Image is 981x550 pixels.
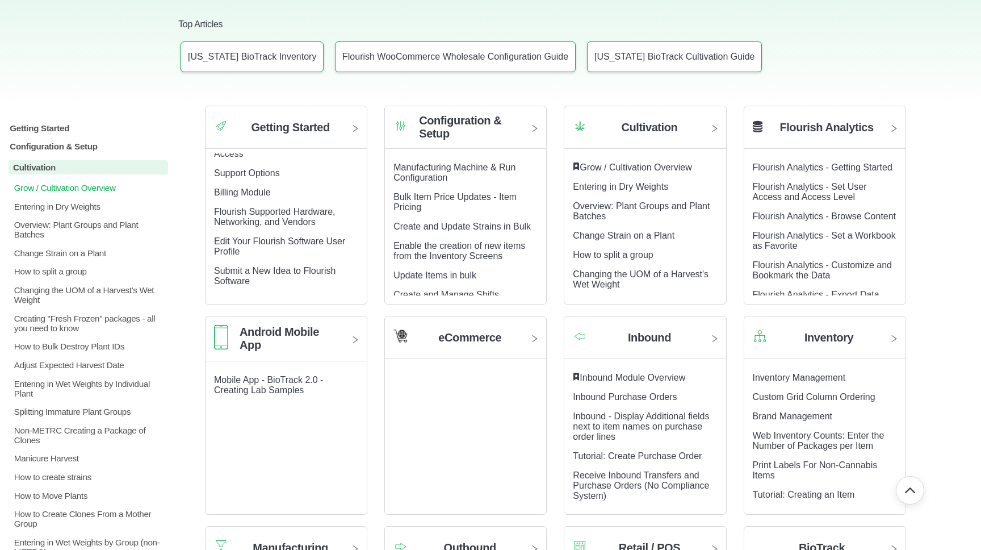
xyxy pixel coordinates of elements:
a: Change Strain on a Plant [9,248,168,258]
a: Submit a New Idea to Flourish Software article [214,266,336,286]
img: Category icon [393,119,408,133]
a: Inbound Purchase Orders article [573,392,677,402]
h2: Android Mobile App [240,326,341,352]
p: [US_STATE] BioTrack Inventory [188,52,316,62]
a: Tutorial: Creating an Item article [753,490,855,499]
p: Adjust Expected Harvest Date [13,360,168,370]
a: Category icon eCommerce [385,325,546,359]
div: ​ [573,373,717,383]
a: Tutorial: Create Purchase Order article [573,451,702,461]
p: How to Create Clones From a Mother Group [13,509,168,528]
img: Category icon [753,329,767,343]
a: Edit Your Flourish Software User Profile article [214,236,345,256]
h2: Configuration & Setup [419,114,521,140]
h2: Top Articles [178,18,892,31]
a: Creating "Fresh Frozen" packages - all you need to know [9,313,168,332]
h2: Inventory [804,331,853,344]
a: Entering in Wet Weights by Individual Plant [9,378,168,398]
a: Inventory Management article [753,373,846,382]
a: Article: Connecticut BioTrack Cultivation Guide [587,41,762,72]
a: Billing Module article [214,188,271,197]
p: Change Strain on a Plant [13,248,168,258]
svg: Featured [573,163,580,170]
p: How to Move Plants [13,490,168,500]
img: Category icon [393,329,408,343]
a: Category icon Inventory [744,325,905,359]
p: [US_STATE] BioTrack Cultivation Guide [594,52,754,62]
img: Category icon [573,331,587,341]
a: Brand Management article [753,411,833,421]
p: Non-METRC Creating a Package of Clones [13,426,168,445]
a: How to create strains [9,472,168,482]
a: Inbound - Display Additional fields next to item names on purchase order lines article [573,411,709,441]
a: Article: Flourish WooCommerce Wholesale Configuration Guide [335,41,576,72]
a: Category icon Cultivation [564,115,726,149]
p: Getting Started [9,123,168,132]
img: Category icon [214,119,228,133]
a: Support Options article [214,168,280,178]
p: Changing the UOM of a Harvest's Wet Weight [13,285,168,305]
a: Flourish Analytics - Customize and Bookmark the Data article [753,260,892,280]
a: Print Labels For Non-Cannabis Items article [753,460,878,480]
a: Category icon Configuration & Setup [385,115,546,149]
a: Category icon Getting Started [206,115,367,149]
p: Flourish WooCommerce Wholesale Configuration Guide [342,52,568,62]
a: Bulk Item Price Updates - Item Pricing article [393,192,517,212]
a: Overview: Plant Groups and Plant Batches [9,220,168,239]
a: How to Bulk Destroy Plant IDs [9,341,168,351]
a: Cultivation [9,160,168,174]
a: Grow / Cultivation Overview article [580,163,691,172]
a: Adjust Expected Harvest Date [9,360,168,370]
h2: Inbound [628,331,671,344]
p: Manicure Harvest [13,453,168,463]
a: Flourish Analytics - Export Data article [753,290,879,299]
section: Top Articles [178,1,892,84]
a: How to split a group [9,266,168,276]
p: Entering in Wet Weights by Individual Plant [13,378,168,398]
a: Flourish Analytics - Getting Started article [753,163,892,172]
a: Entering in Dry Weights article [573,182,668,191]
p: Grow / Cultivation Overview [13,183,168,193]
a: Create and Update Strains in Bulk article [393,222,531,231]
p: Overview: Plant Groups and Plant Batches [13,220,168,239]
a: Inbound Module Overview article [580,373,685,382]
a: Category icon Inbound [564,325,726,359]
h2: Flourish Analytics [779,121,873,134]
a: Changing the UOM of a Harvest's Wet Weight article [573,269,708,289]
h2: Cultivation [621,121,677,134]
a: Custom Grid Column Ordering article [753,392,875,402]
a: Web Inventory Counts: Enter the Number of Packages per Item article [753,431,884,451]
a: Changing the UOM of a Harvest's Wet Weight [9,285,168,305]
a: Create and Manage Shifts article [393,290,499,299]
h2: eCommerce [438,331,501,344]
a: Splitting Immature Plant Groups [9,407,168,416]
a: Entering in Dry Weights [9,201,168,211]
p: Creating "Fresh Frozen" packages - all you need to know [13,313,168,332]
p: Splitting Immature Plant Groups [13,407,168,416]
a: Update Items in bulk article [393,270,476,280]
a: Category icon Android Mobile App [206,325,367,361]
p: Entering in Dry Weights [13,201,168,211]
svg: Featured [573,373,580,381]
a: Flourish Analytics - Set User Access and Access Level article [753,182,867,202]
a: How to Create Clones From a Mother Group [9,509,168,528]
a: Non-METRC Creating a Package of Clones [9,426,168,445]
p: How to Bulk Destroy Plant IDs [13,341,168,351]
a: Flourish Analytics - Set a Workbook as Favorite article [753,231,896,251]
img: Category icon [573,119,587,133]
button: Go back to top of document [896,476,924,505]
a: How to Move Plants [9,490,168,500]
a: Grow / Cultivation Overview [9,183,168,193]
img: Category icon [214,325,228,349]
a: Article: Connecticut BioTrack Inventory [181,41,324,72]
a: Manufacturing Machine & Run Configuration article [393,163,515,182]
a: Configuration & Setup [9,141,168,151]
p: How to split a group [13,266,168,276]
a: Receive Inbound Transfers and Purchase Orders (No Compliance System) article [573,470,709,501]
a: Manicure Harvest [9,453,168,463]
h2: Getting Started [251,121,329,134]
div: ​ [573,163,717,173]
p: How to create strains [13,472,168,482]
